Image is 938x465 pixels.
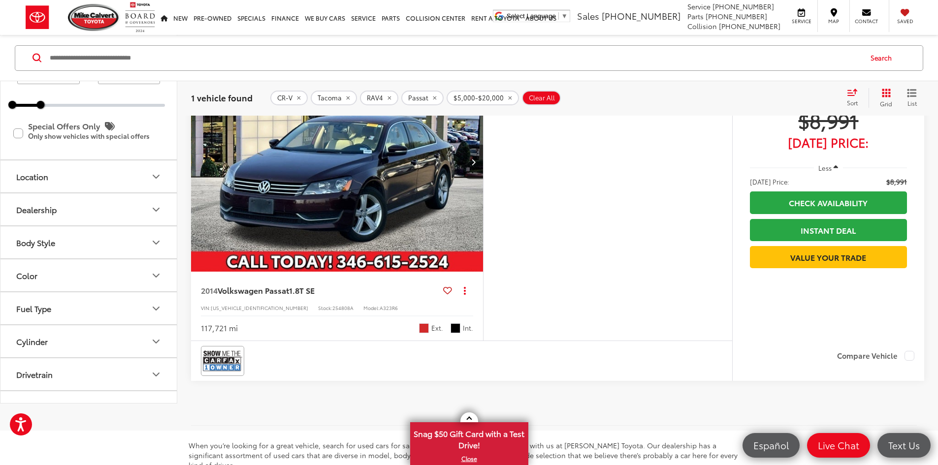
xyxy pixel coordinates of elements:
[823,18,844,25] span: Map
[712,1,774,11] span: [PHONE_NUMBER]
[877,433,931,458] a: Text Us
[869,88,900,107] button: Grid View
[13,117,164,149] label: Special Offers Only
[847,98,858,107] span: Sort
[201,322,238,334] div: 117,721 mi
[28,133,164,140] p: Only show vehicles with special offers
[318,304,332,311] span: Stock:
[380,304,398,311] span: A323R6
[0,358,178,390] button: DrivetrainDrivetrain
[49,46,861,69] input: Search by Make, Model, or Keyword
[408,93,428,101] span: Passat
[602,9,680,22] span: [PHONE_NUMBER]
[687,21,717,31] span: Collision
[150,170,162,182] div: Location
[719,21,780,31] span: [PHONE_NUMBER]
[0,160,178,192] button: LocationLocation
[419,323,429,333] span: Red
[16,238,55,247] div: Body Style
[813,439,864,451] span: Live Chat
[191,53,484,272] div: 2014 Volkswagen Passat 1.8T SE 0
[191,53,484,272] a: 2014 Volkswagen Passat 1.8T SE2014 Volkswagen Passat 1.8T SE2014 Volkswagen Passat 1.8T SE2014 Vo...
[270,90,308,105] button: remove CR-V
[16,271,37,280] div: Color
[842,88,869,107] button: Select sort value
[0,193,178,225] button: DealershipDealership
[0,292,178,324] button: Fuel TypeFuel Type
[907,98,917,107] span: List
[807,433,870,458] a: Live Chat
[150,203,162,215] div: Dealership
[0,325,178,357] button: CylinderCylinder
[706,11,767,21] span: [PHONE_NUMBER]
[203,348,242,374] img: View CARFAX report
[431,323,443,333] span: Ext.
[451,323,460,333] span: Titan Black
[883,439,925,451] span: Text Us
[453,93,504,101] span: $5,000-$20,000
[150,368,162,380] div: Drivetrain
[150,236,162,248] div: Body Style
[191,53,484,273] img: 2014 Volkswagen Passat 1.8T SE
[750,137,907,147] span: [DATE] Price:
[332,304,354,311] span: 254808A
[463,145,483,179] button: Next image
[16,403,82,412] div: Vehicle Condition
[0,259,178,291] button: ColorColor
[687,11,704,21] span: Parts
[464,286,466,294] span: dropdown dots
[750,219,907,241] a: Instant Deal
[814,159,843,177] button: Less
[886,177,907,186] span: $8,991
[748,439,794,451] span: Español
[367,93,383,101] span: RAV4
[16,337,48,346] div: Cylinder
[311,90,357,105] button: remove Tacoma
[150,401,162,413] div: Vehicle Condition
[577,9,599,22] span: Sales
[743,433,800,458] a: Español
[750,191,907,214] a: Check Availability
[0,391,178,423] button: Vehicle ConditionVehicle Condition
[900,88,924,107] button: List View
[211,304,308,311] span: [US_VEHICLE_IDENTIFICATION_NUMBER]
[522,90,561,105] button: Clear All
[218,284,289,296] span: Volkswagen Passat
[561,12,568,20] span: ▼
[529,93,555,101] span: Clear All
[687,1,711,11] span: Service
[201,285,439,296] a: 2014Volkswagen Passat1.8T SE
[363,304,380,311] span: Model:
[750,108,907,132] span: $8,991
[463,323,473,333] span: Int.
[818,163,832,172] span: Less
[411,423,527,453] span: Snag $50 Gift Card with a Test Drive!
[750,246,907,268] a: Value Your Trade
[880,99,892,107] span: Grid
[861,45,906,70] button: Search
[16,370,53,379] div: Drivetrain
[201,304,211,311] span: VIN:
[16,172,48,181] div: Location
[894,18,916,25] span: Saved
[837,351,914,361] label: Compare Vehicle
[150,269,162,281] div: Color
[318,93,342,101] span: Tacoma
[191,91,253,103] span: 1 vehicle found
[855,18,878,25] span: Contact
[150,302,162,314] div: Fuel Type
[16,304,51,313] div: Fuel Type
[360,90,398,105] button: remove RAV4
[150,335,162,347] div: Cylinder
[447,90,519,105] button: remove 5000-20000
[68,4,120,31] img: Mike Calvert Toyota
[201,284,218,296] span: 2014
[401,90,444,105] button: remove Passat
[790,18,812,25] span: Service
[750,177,789,186] span: [DATE] Price:
[277,93,292,101] span: CR-V
[289,284,315,296] span: 1.8T SE
[16,205,57,214] div: Dealership
[456,281,473,299] button: Actions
